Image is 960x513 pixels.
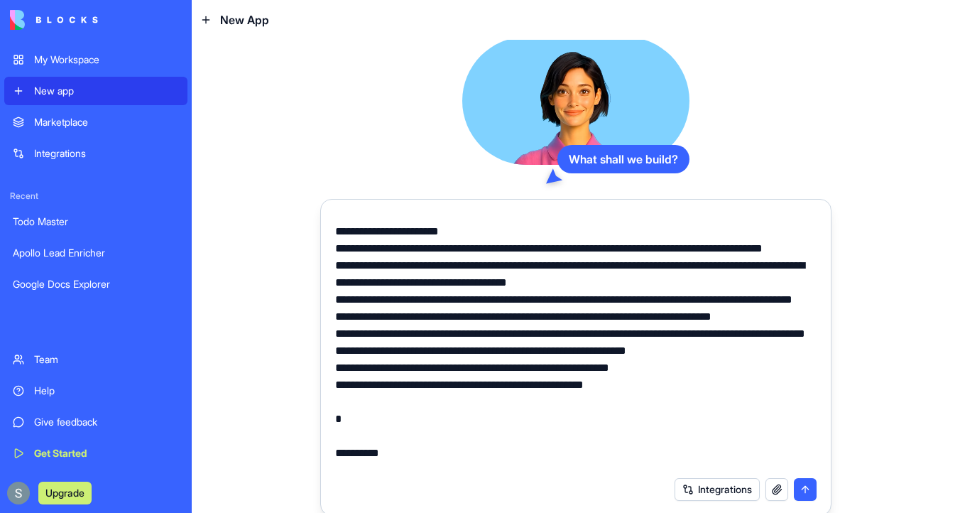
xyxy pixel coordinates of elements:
[4,270,187,298] a: Google Docs Explorer
[4,139,187,168] a: Integrations
[4,439,187,468] a: Get Started
[4,108,187,136] a: Marketplace
[4,239,187,267] a: Apollo Lead Enricher
[220,11,269,28] span: New App
[38,482,92,504] button: Upgrade
[34,446,179,460] div: Get Started
[7,482,30,504] img: ACg8ocKnDTHbS00rqwWSHQfXf8ia04QnQtz5EDX_Ef5UNrjqV-k=s96-c
[38,485,92,499] a: Upgrade
[10,10,98,30] img: logo
[34,115,179,129] div: Marketplace
[34,415,179,429] div: Give feedback
[4,345,187,374] a: Team
[4,190,187,202] span: Recent
[4,45,187,74] a: My Workspace
[34,384,179,398] div: Help
[34,146,179,161] div: Integrations
[13,246,179,260] div: Apollo Lead Enricher
[34,84,179,98] div: New app
[675,478,760,501] button: Integrations
[13,215,179,229] div: Todo Master
[4,408,187,436] a: Give feedback
[557,145,689,173] div: What shall we build?
[4,207,187,236] a: Todo Master
[4,77,187,105] a: New app
[34,53,179,67] div: My Workspace
[13,277,179,291] div: Google Docs Explorer
[4,377,187,405] a: Help
[34,352,179,367] div: Team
